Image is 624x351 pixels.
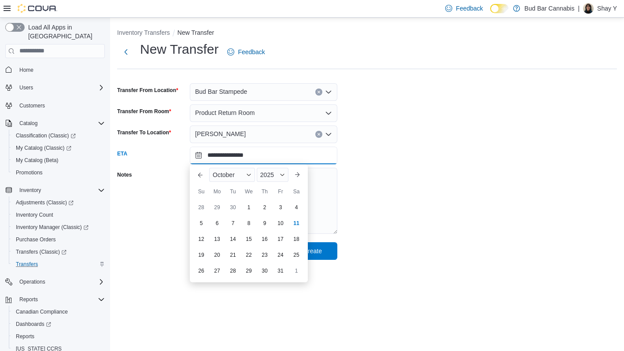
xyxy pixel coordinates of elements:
[260,171,274,178] span: 2025
[9,166,108,179] button: Promotions
[2,293,108,306] button: Reports
[19,278,45,285] span: Operations
[325,131,332,138] button: Open list of options
[16,185,44,196] button: Inventory
[213,171,235,178] span: October
[12,167,105,178] span: Promotions
[16,236,56,243] span: Purchase Orders
[16,132,76,139] span: Classification (Classic)
[16,308,68,315] span: Canadian Compliance
[242,232,256,246] div: day-15
[2,276,108,288] button: Operations
[226,216,240,230] div: day-7
[16,64,105,75] span: Home
[224,43,268,61] a: Feedback
[273,200,288,214] div: day-3
[238,48,265,56] span: Feedback
[210,200,224,214] div: day-29
[9,233,108,246] button: Purchase Orders
[290,168,304,182] button: Next month
[12,167,46,178] a: Promotions
[16,169,43,176] span: Promotions
[273,232,288,246] div: day-17
[242,264,256,278] div: day-29
[12,222,105,233] span: Inventory Manager (Classic)
[9,221,108,233] a: Inventory Manager (Classic)
[289,216,303,230] div: day-11
[12,234,105,245] span: Purchase Orders
[12,197,105,208] span: Adjustments (Classic)
[117,171,132,178] label: Notes
[226,232,240,246] div: day-14
[2,63,108,76] button: Home
[16,199,74,206] span: Adjustments (Classic)
[16,294,41,305] button: Reports
[258,264,272,278] div: day-30
[242,248,256,262] div: day-22
[195,129,246,139] span: [PERSON_NAME]
[210,185,224,199] div: Mo
[12,197,77,208] a: Adjustments (Classic)
[19,84,33,91] span: Users
[210,248,224,262] div: day-20
[117,150,127,157] label: ETA
[16,118,41,129] button: Catalog
[9,258,108,270] button: Transfers
[117,43,135,61] button: Next
[258,200,272,214] div: day-2
[12,307,71,317] a: Canadian Compliance
[257,168,288,182] div: Button. Open the year selector. 2025 is currently selected.
[12,130,105,141] span: Classification (Classic)
[524,3,575,14] p: Bud Bar Cannabis
[117,29,170,36] button: Inventory Transfers
[258,216,272,230] div: day-9
[12,307,105,317] span: Canadian Compliance
[18,4,57,13] img: Cova
[9,318,108,330] a: Dashboards
[325,89,332,96] button: Open list of options
[12,143,105,153] span: My Catalog (Classic)
[226,264,240,278] div: day-28
[194,185,208,199] div: Su
[16,100,105,111] span: Customers
[193,200,304,279] div: October, 2025
[16,248,66,255] span: Transfers (Classic)
[597,3,617,14] p: Shay Y
[12,143,75,153] a: My Catalog (Classic)
[9,330,108,343] button: Reports
[194,232,208,246] div: day-12
[16,144,71,151] span: My Catalog (Classic)
[9,154,108,166] button: My Catalog (Beta)
[12,331,105,342] span: Reports
[2,81,108,94] button: Users
[12,259,105,270] span: Transfers
[12,234,59,245] a: Purchase Orders
[583,3,594,14] div: Shay Y
[273,248,288,262] div: day-24
[16,118,105,129] span: Catalog
[19,296,38,303] span: Reports
[210,232,224,246] div: day-13
[315,89,322,96] button: Clear input
[194,216,208,230] div: day-5
[12,210,105,220] span: Inventory Count
[9,306,108,318] button: Canadian Compliance
[12,247,105,257] span: Transfers (Classic)
[303,247,322,255] span: Create
[16,211,53,218] span: Inventory Count
[25,23,105,41] span: Load All Apps in [GEOGRAPHIC_DATA]
[12,319,55,329] a: Dashboards
[117,28,617,39] nav: An example of EuiBreadcrumbs
[9,196,108,209] a: Adjustments (Classic)
[273,264,288,278] div: day-31
[140,41,218,58] h1: New Transfer
[16,82,105,93] span: Users
[242,185,256,199] div: We
[273,216,288,230] div: day-10
[194,264,208,278] div: day-26
[2,117,108,129] button: Catalog
[258,232,272,246] div: day-16
[209,168,255,182] div: Button. Open the month selector. October is currently selected.
[9,209,108,221] button: Inventory Count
